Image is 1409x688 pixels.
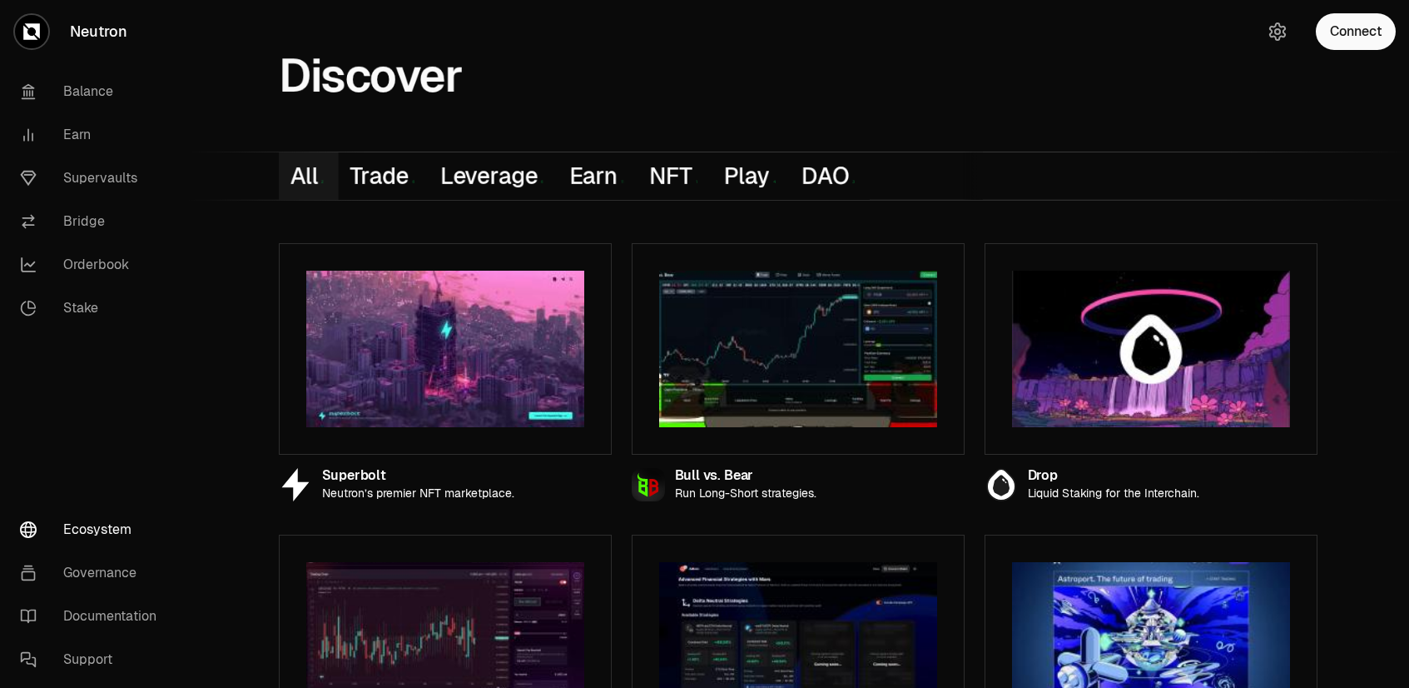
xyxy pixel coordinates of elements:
[7,638,180,681] a: Support
[675,486,816,501] p: Run Long-Short strategies.
[411,180,414,185] div: 6
[7,551,180,595] a: Governance
[7,287,180,330] a: Stake
[558,152,638,200] button: Earn
[1028,486,1199,501] p: Liquid Staking for the Interchain.
[7,113,180,157] a: Earn
[851,180,855,185] div: 3
[429,152,558,200] button: Leverage
[306,271,584,427] img: Superbolt preview image
[7,508,180,551] a: Ecosystem
[1028,469,1199,483] div: Drop
[322,469,514,483] div: Superbolt
[540,180,543,185] div: 6
[620,180,623,185] div: 11
[338,152,429,200] button: Trade
[712,152,790,200] button: Play
[7,157,180,200] a: Supervaults
[322,486,514,501] p: Neutron’s premier NFT marketplace.
[279,152,338,200] button: All
[1012,271,1290,427] img: Drop preview image
[320,180,324,185] div: 22
[694,180,697,185] div: 1
[790,152,869,200] button: DAO
[7,595,180,638] a: Documentation
[772,180,776,185] div: 4
[7,243,180,287] a: Orderbook
[279,57,462,96] h1: Discover
[1316,13,1396,50] button: Connect
[7,200,180,243] a: Bridge
[675,469,816,483] div: Bull vs. Bear
[659,271,937,427] img: Bull vs. Bear preview image
[7,70,180,113] a: Balance
[638,152,712,200] button: NFT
